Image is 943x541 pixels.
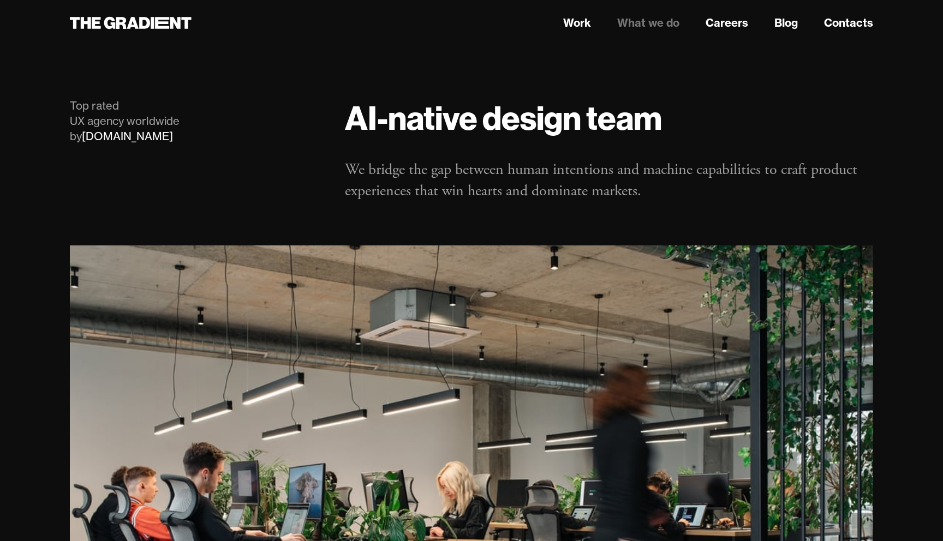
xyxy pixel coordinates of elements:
[345,98,873,137] h1: AI-native design team
[706,15,748,31] a: Careers
[82,129,173,143] a: [DOMAIN_NAME]
[824,15,873,31] a: Contacts
[563,15,591,31] a: Work
[345,159,873,202] p: We bridge the gap between human intentions and machine capabilities to craft product experiences ...
[774,15,798,31] a: Blog
[70,98,323,144] div: Top rated UX agency worldwide by
[617,15,679,31] a: What we do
